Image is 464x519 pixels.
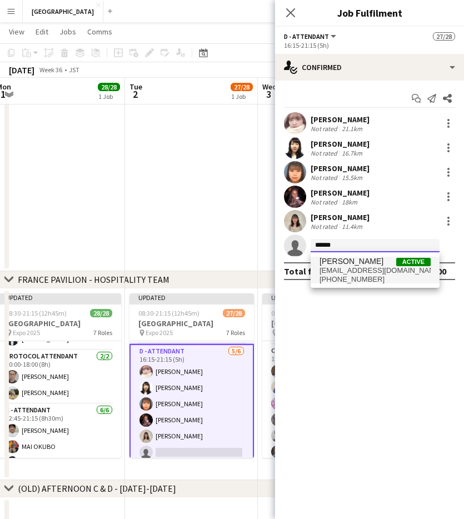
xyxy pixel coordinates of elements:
span: Comms [87,27,112,37]
span: Active [396,258,431,266]
span: 27/28 [223,309,245,317]
span: Jobs [59,27,76,37]
span: 27/28 [433,32,455,41]
div: 1 Job [231,92,252,101]
span: +819038605695 [320,275,431,284]
h3: [GEOGRAPHIC_DATA] [129,318,254,328]
span: hirokotenworks@gmail.com [320,266,431,275]
span: 28/28 [90,309,112,317]
div: 16.7km [340,149,365,157]
app-job-card: Updated08:30-21:15 (12h45m)27/28[GEOGRAPHIC_DATA] Expo 20257 Roles[PERSON_NAME]SUPERVISOR1/112:45... [129,293,254,458]
app-card-role: D - ATTENDANT5/616:15-21:15 (5h)[PERSON_NAME][PERSON_NAME][PERSON_NAME][PERSON_NAME][PERSON_NAME] [129,344,254,465]
div: Not rated [311,173,340,182]
span: Week 36 [37,66,64,74]
span: View [9,27,24,37]
div: Not rated [311,222,340,231]
span: Tue [129,82,142,92]
div: Total fee [284,266,322,277]
div: [PERSON_NAME] [311,188,370,198]
span: 27/28 [231,83,253,91]
div: 11.4km [340,222,365,231]
span: Expo 2025 [13,328,40,337]
button: D - ATTENDANT [284,32,338,41]
div: JST [69,66,79,74]
h3: Job Fulfilment [275,6,464,20]
div: 1 Job [98,92,119,101]
span: 28/28 [98,83,120,91]
div: 21.1km [340,124,365,133]
a: Edit [31,24,53,39]
div: [PERSON_NAME] [311,212,370,222]
span: 7 Roles [226,328,245,337]
div: [PERSON_NAME] [311,139,370,149]
span: 7 Roles [93,328,112,337]
span: 3 [261,88,277,101]
div: (OLD) AFTERNOON C & D - [DATE]-[DATE] [18,483,176,494]
div: [DATE] [9,64,34,76]
span: Edit [36,27,48,37]
div: Updated [262,293,387,302]
div: 15.5km [340,173,365,182]
div: [PERSON_NAME] [311,114,370,124]
div: Updated [129,293,254,302]
div: 18km [340,198,360,206]
div: Not rated [311,124,340,133]
span: 2 [128,88,142,101]
span: 08:30-21:15 (12h45m) [6,309,67,317]
span: Expo 2025 [146,328,173,337]
app-job-card: Updated08:30-21:15 (12h45m)28/28[GEOGRAPHIC_DATA] Expo 20257 RolesPROTOCOL ATTENDANT2/210:00-18:0... [262,293,387,458]
a: Comms [83,24,117,39]
div: 16:15-21:15 (5h) [284,41,455,49]
span: D - ATTENDANT [284,32,329,41]
div: [PERSON_NAME] [311,163,370,173]
div: FRANCE PAVILION - HOSPITALITY TEAM [18,274,169,285]
span: Wed [262,82,277,92]
app-card-role: C - ATTENDANT6/612:45-21:15 (8h30m)[PERSON_NAME][PERSON_NAME][PERSON_NAME][PERSON_NAME][PERSON_NA... [262,345,387,463]
a: Jobs [55,24,81,39]
button: [GEOGRAPHIC_DATA] [23,1,103,22]
span: 08:30-21:15 (12h45m) [271,309,332,317]
span: Tanaka Hiroko [320,257,383,266]
div: Not rated [311,149,340,157]
span: 08:30-21:15 (12h45m) [138,309,199,317]
div: Confirmed [275,54,464,81]
a: View [4,24,29,39]
h3: [GEOGRAPHIC_DATA] [262,318,387,328]
div: Not rated [311,198,340,206]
